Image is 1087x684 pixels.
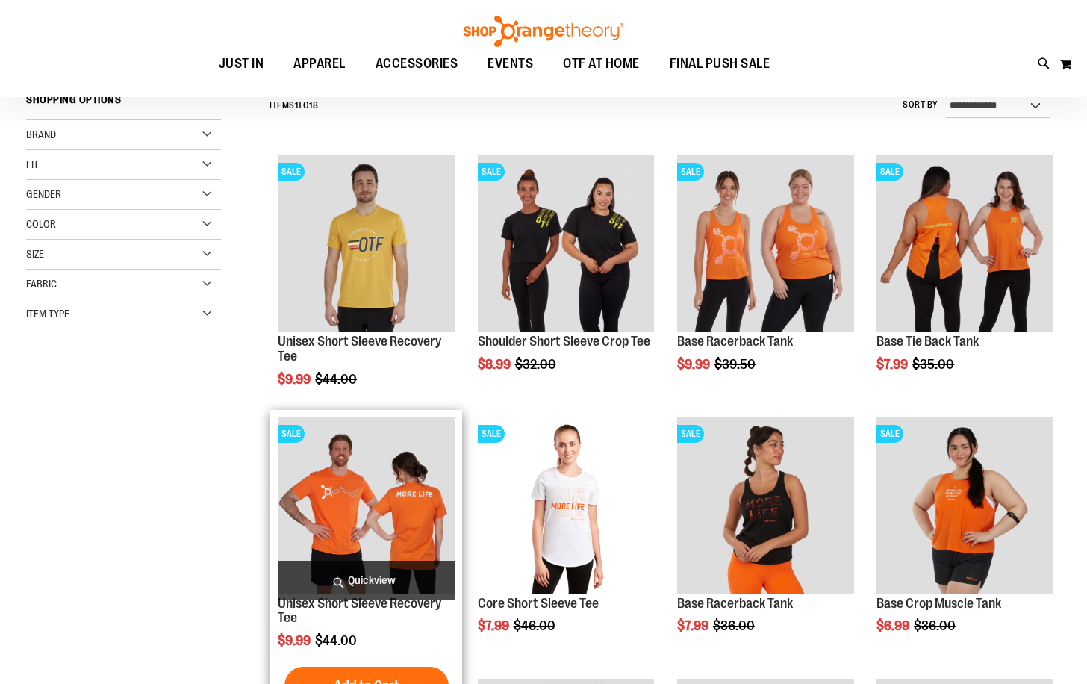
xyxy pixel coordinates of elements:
a: Base Racerback Tank [677,334,793,349]
a: OTF AT HOME [548,47,655,81]
a: Unisex Short Sleeve Recovery Tee [278,596,441,626]
span: ACCESSORIES [376,47,458,81]
span: $7.99 [876,357,910,372]
span: $44.00 [315,633,359,648]
a: Product image for Base Tie Back TankSALE [876,155,1053,335]
span: JUST IN [219,47,264,81]
a: Product image for Base Racerback TankSALE [677,155,854,335]
a: Product image for Unisex Short Sleeve Recovery TeeSALE [278,155,455,335]
a: Quickview [278,561,455,600]
h2: Items to [270,94,318,117]
label: Sort By [903,99,938,111]
a: Product image for Core Short Sleeve TeeSALE [478,417,655,597]
img: Shop Orangetheory [461,16,626,47]
span: SALE [677,163,704,181]
span: $46.00 [514,618,558,633]
span: $36.00 [713,618,757,633]
a: Product image for Base Racerback TankSALE [677,417,854,597]
span: $39.50 [714,357,758,372]
div: product [470,148,662,409]
img: Product image for Core Short Sleeve Tee [478,417,655,594]
span: SALE [278,425,305,443]
img: Product image for Base Crop Muscle Tank [876,417,1053,594]
img: Product image for Base Racerback Tank [677,417,854,594]
span: FINAL PUSH SALE [670,47,770,81]
strong: Shopping Options [26,87,221,120]
a: APPAREL [278,47,361,81]
span: SALE [876,163,903,181]
span: Size [26,248,44,260]
span: SALE [478,425,505,443]
span: 1 [295,100,299,111]
span: Fabric [26,278,57,290]
span: Fit [26,158,39,170]
div: product [270,148,462,424]
a: Product image for Shoulder Short Sleeve Crop TeeSALE [478,155,655,335]
span: OTF AT HOME [563,47,640,81]
span: SALE [478,163,505,181]
a: Base Racerback Tank [677,596,793,611]
div: product [670,410,862,671]
a: Base Tie Back Tank [876,334,979,349]
span: $36.00 [914,618,958,633]
div: product [869,148,1061,409]
span: $6.99 [876,618,912,633]
img: Product image for Unisex Short Sleeve Recovery Tee [278,155,455,332]
img: Product image for Base Tie Back Tank [876,155,1053,332]
span: EVENTS [488,47,533,81]
span: $7.99 [677,618,711,633]
a: Unisex Short Sleeve Recovery Tee [278,334,441,364]
a: ACCESSORIES [361,47,473,81]
img: Product image for Shoulder Short Sleeve Crop Tee [478,155,655,332]
span: Gender [26,188,61,200]
span: Item Type [26,308,69,320]
div: product [670,148,862,409]
a: Base Crop Muscle Tank [876,596,1001,611]
img: Product image for Base Racerback Tank [677,155,854,332]
span: $9.99 [677,357,712,372]
a: Core Short Sleeve Tee [478,596,599,611]
a: FINAL PUSH SALE [655,47,785,81]
span: APPAREL [293,47,346,81]
span: Color [26,218,56,230]
div: product [869,410,1061,671]
img: Product image for Unisex Short Sleeve Recovery Tee [278,417,455,594]
span: SALE [677,425,704,443]
span: $7.99 [478,618,511,633]
span: Brand [26,128,56,140]
span: $35.00 [912,357,956,372]
span: 18 [309,100,318,111]
span: $44.00 [315,372,359,387]
span: SALE [278,163,305,181]
a: Product image for Base Crop Muscle TankSALE [876,417,1053,597]
span: $9.99 [278,372,313,387]
div: product [470,410,662,671]
span: $8.99 [478,357,513,372]
a: EVENTS [473,47,548,81]
span: SALE [876,425,903,443]
span: $9.99 [278,633,313,648]
a: JUST IN [204,47,279,81]
span: $32.00 [515,357,558,372]
a: Shoulder Short Sleeve Crop Tee [478,334,650,349]
a: Product image for Unisex Short Sleeve Recovery TeeSALE [278,417,455,597]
